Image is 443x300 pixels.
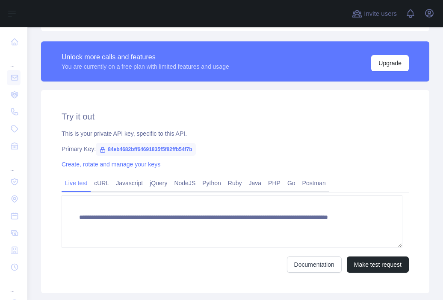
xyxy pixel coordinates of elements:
a: Documentation [287,256,342,273]
div: You are currently on a free plan with limited features and usage [62,62,229,71]
div: ... [7,155,21,172]
a: Create, rotate and manage your keys [62,161,160,168]
a: Javascript [112,176,146,190]
a: Live test [62,176,91,190]
a: NodeJS [171,176,199,190]
div: ... [7,277,21,294]
a: Python [199,176,224,190]
div: Unlock more calls and features [62,52,229,62]
a: Go [284,176,299,190]
div: This is your private API key, specific to this API. [62,129,409,138]
span: Invite users [364,9,397,19]
a: jQuery [146,176,171,190]
a: Ruby [224,176,245,190]
a: PHP [265,176,284,190]
div: Primary Key: [62,145,409,153]
button: Make test request [347,256,409,273]
div: ... [7,51,21,68]
a: Postman [299,176,329,190]
span: 84eb4682bff64691835f5f82ffb54f7b [96,143,195,156]
button: Invite users [350,7,399,20]
h2: Try it out [62,111,409,122]
a: cURL [91,176,112,190]
a: Java [245,176,265,190]
button: Upgrade [371,55,409,71]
